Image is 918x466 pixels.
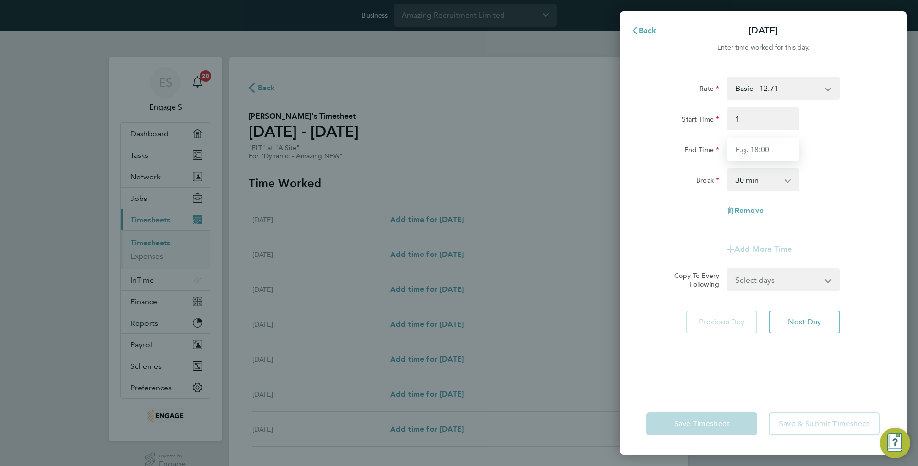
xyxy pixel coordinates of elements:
[727,138,799,161] input: E.g. 18:00
[769,311,840,333] button: Next Day
[639,26,656,35] span: Back
[667,271,719,288] label: Copy To Every Following
[682,115,719,126] label: Start Time
[727,107,799,130] input: E.g. 08:00
[684,145,719,157] label: End Time
[727,207,764,214] button: Remove
[880,428,910,458] button: Engage Resource Center
[622,21,666,40] button: Back
[620,42,907,54] div: Enter time worked for this day.
[734,206,764,215] span: Remove
[748,24,778,37] p: [DATE]
[699,84,719,96] label: Rate
[696,176,719,188] label: Break
[788,317,821,327] span: Next Day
